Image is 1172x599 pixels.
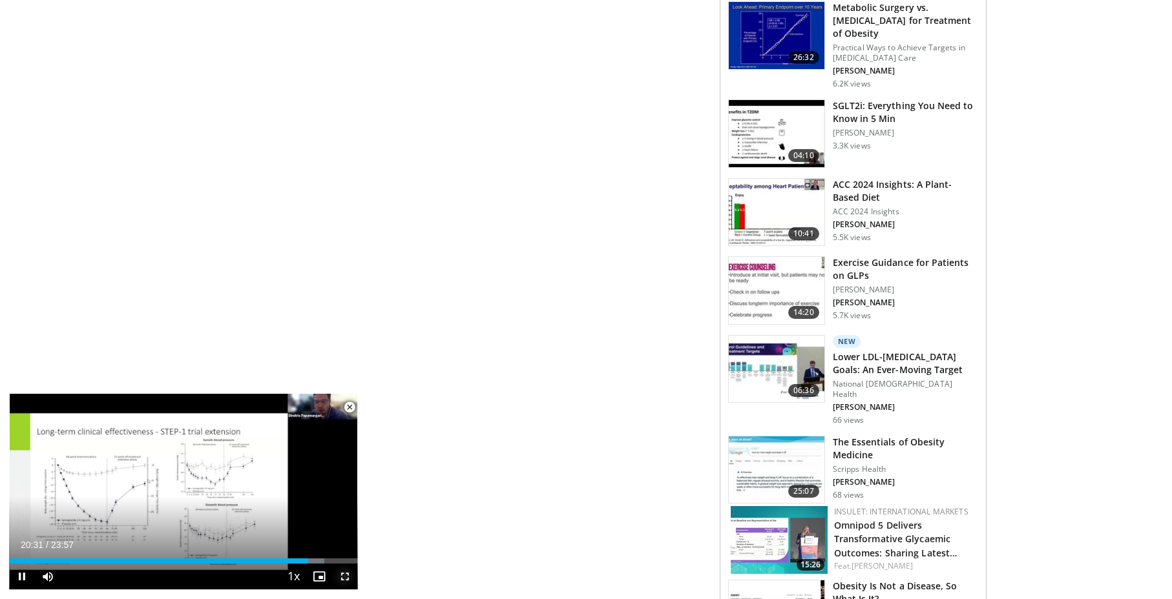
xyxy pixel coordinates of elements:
[833,379,978,400] p: National [DEMOGRAPHIC_DATA] Health
[833,477,978,487] p: [PERSON_NAME]
[337,394,362,421] button: Close
[46,540,48,550] span: /
[834,506,968,517] a: Insulet: International Markets
[729,179,824,246] img: 9cca8669-714b-4bcb-8786-2ee36924d250.150x105_q85_crop-smart_upscale.jpg
[729,100,824,167] img: 2f55ff1b-7dfd-45fe-8fd0-c2d52ecd058d.150x105_q85_crop-smart_upscale.jpg
[729,257,824,324] img: a8572372-4539-46ad-9cc6-5df452828d25.150x105_q85_crop-smart_upscale.jpg
[833,335,861,348] p: New
[833,256,978,282] h3: Exercise Guidance for Patients on GLPs
[833,207,978,217] p: ACC 2024 Insights
[833,141,871,151] p: 3.3K views
[728,178,978,247] a: 10:41 ACC 2024 Insights: A Plant-Based Diet ACC 2024 Insights [PERSON_NAME] 5.5K views
[788,149,819,162] span: 04:10
[728,99,978,168] a: 04:10 SGLT2i: Everything You Need to Know in 5 Min [PERSON_NAME] 3.3K views
[51,540,74,550] span: 23:57
[280,563,306,589] button: Playback Rate
[788,51,819,64] span: 26:32
[9,558,358,563] div: Progress Bar
[728,1,978,89] a: 26:32 Metabolic Surgery vs. [MEDICAL_DATA] for Treatment of Obesity Practical Ways to Achieve Tar...
[833,402,978,412] p: [PERSON_NAME]
[833,436,978,462] h3: The Essentials of Obesity Medicine
[729,2,824,69] img: cc24e15c-fa05-449f-8d47-74458e3506d8.150x105_q85_crop-smart_upscale.jpg
[833,490,864,500] p: 68 views
[833,464,978,474] p: Scripps Health
[852,560,913,571] a: [PERSON_NAME]
[788,306,819,319] span: 14:20
[833,99,978,125] h3: SGLT2i: Everything You Need to Know in 5 Min
[728,335,978,425] a: 06:36 New Lower LDL-[MEDICAL_DATA] Goals: An Ever-Moving Target National [DEMOGRAPHIC_DATA] Healt...
[729,436,824,503] img: 5fe795ca-47fc-4990-a10b-aee1fd79d35a.150x105_q85_crop-smart_upscale.jpg
[731,506,828,574] a: 15:26
[833,128,978,138] p: [PERSON_NAME]
[833,178,978,204] h3: ACC 2024 Insights: A Plant-Based Diet
[797,559,824,571] span: 15:26
[833,66,978,76] p: [PERSON_NAME]
[788,485,819,498] span: 25:07
[728,436,978,504] a: 25:07 The Essentials of Obesity Medicine Scripps Health [PERSON_NAME] 68 views
[833,350,978,376] h3: Lower LDL-[MEDICAL_DATA] Goals: An Ever-Moving Target
[833,219,978,230] p: [PERSON_NAME]
[833,232,871,243] p: 5.5K views
[833,43,978,63] p: Practical Ways to Achieve Targets in [MEDICAL_DATA] Care
[9,563,35,589] button: Pause
[332,563,358,589] button: Fullscreen
[834,519,958,558] a: Omnipod 5 Delivers Transformative Glycaemic Outcomes: Sharing Latest…
[833,1,978,40] h3: Metabolic Surgery vs. [MEDICAL_DATA] for Treatment of Obesity
[729,336,824,403] img: 06c9557f-46ed-4c9a-ba3d-39e137e3f87d.150x105_q85_crop-smart_upscale.jpg
[833,298,978,308] p: [PERSON_NAME]
[788,384,819,397] span: 06:36
[833,415,864,425] p: 66 views
[21,540,43,550] span: 20:31
[788,227,819,240] span: 10:41
[728,256,978,325] a: 14:20 Exercise Guidance for Patients on GLPs [PERSON_NAME] [PERSON_NAME] 5.7K views
[306,563,332,589] button: Enable picture-in-picture mode
[833,79,871,89] p: 6.2K views
[834,560,976,572] div: Feat.
[833,285,978,295] p: [PERSON_NAME]
[833,310,871,321] p: 5.7K views
[35,563,61,589] button: Mute
[731,506,828,574] img: cd24e383-5f1b-4a0c-80c2-ab9f4640ab89.150x105_q85_crop-smart_upscale.jpg
[9,394,358,590] video-js: Video Player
